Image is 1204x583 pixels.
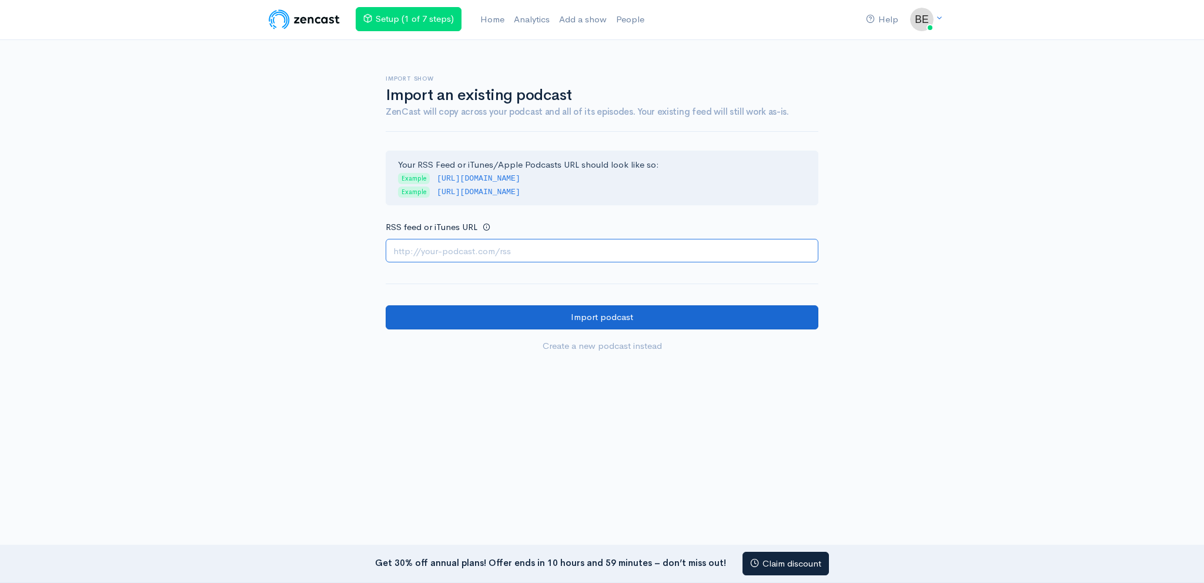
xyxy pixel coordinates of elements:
div: Your RSS Feed or iTunes/Apple Podcasts URL should look like so: [386,151,818,206]
img: ZenCast Logo [267,8,342,31]
code: [URL][DOMAIN_NAME] [437,188,520,196]
code: [URL][DOMAIN_NAME] [437,174,520,183]
span: Example [398,186,430,198]
a: Help [861,7,903,32]
img: ... [910,8,934,31]
a: People [611,7,649,32]
a: Add a show [554,7,611,32]
a: Claim discount [743,552,829,576]
span: Example [398,173,430,184]
a: Analytics [509,7,554,32]
input: http://your-podcast.com/rss [386,239,818,263]
a: Create a new podcast instead [386,334,818,358]
label: RSS feed or iTunes URL [386,221,477,234]
a: Home [476,7,509,32]
h6: Import show [386,75,818,82]
h1: Import an existing podcast [386,87,818,104]
strong: Get 30% off annual plans! Offer ends in 10 hours and 59 minutes – don’t miss out! [375,557,726,568]
h4: ZenCast will copy across your podcast and all of its episodes. Your existing feed will still work... [386,107,818,117]
input: Import podcast [386,305,818,329]
a: Setup (1 of 7 steps) [356,7,461,31]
